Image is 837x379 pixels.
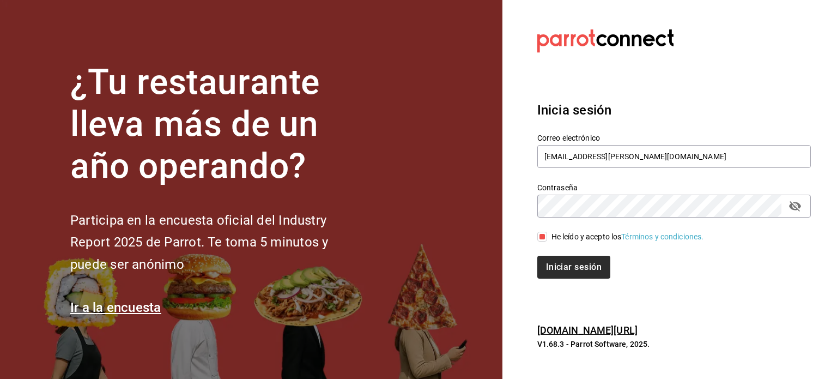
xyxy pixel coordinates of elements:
[537,324,638,336] a: [DOMAIN_NAME][URL]
[551,231,704,243] div: He leído y acepto los
[70,300,161,315] a: Ir a la encuesta
[786,197,804,215] button: passwordField
[537,134,811,142] label: Correo electrónico
[537,100,811,120] h3: Inicia sesión
[70,209,365,276] h2: Participa en la encuesta oficial del Industry Report 2025 de Parrot. Te toma 5 minutos y puede se...
[537,256,610,279] button: Iniciar sesión
[621,232,703,241] a: Términos y condiciones.
[537,339,811,350] p: V1.68.3 - Parrot Software, 2025.
[537,145,811,168] input: Ingresa tu correo electrónico
[70,62,365,187] h1: ¿Tu restaurante lleva más de un año operando?
[537,184,811,191] label: Contraseña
